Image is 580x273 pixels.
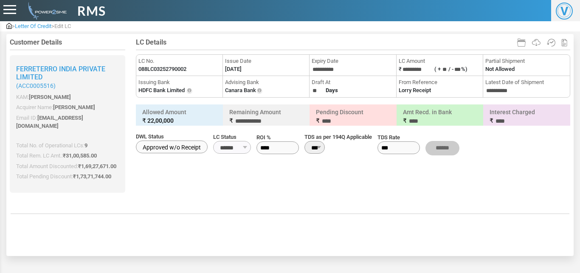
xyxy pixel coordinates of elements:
img: Info [256,87,263,94]
img: admin [25,2,67,20]
span: [PERSON_NAME] [53,104,95,110]
p: Total Rem. LC Amt.: [16,152,119,160]
small: ₹ 22,00,000 [142,116,217,125]
p: Total Amount Discounted: [16,162,119,171]
span: RMS [77,1,106,20]
span: TDS Rate [377,133,420,142]
span: ₹ [316,117,320,124]
p: Acquirer Name: [16,103,119,112]
span: ₹ [73,173,111,180]
span: ₹ [229,117,233,124]
span: ₹ [403,117,407,124]
strong: Days [326,87,338,93]
label: Not Allowed [485,65,515,73]
span: LC Amount [399,57,481,65]
span: ₹ [490,117,493,124]
label: Lorry Receipt [399,86,431,95]
img: admin [6,23,12,29]
span: Latest Date of Shipment [485,78,568,87]
label: ( + / - %) [434,66,467,72]
span: V [556,3,573,20]
input: ( +/ -%) [453,65,461,74]
span: Partial Shipment [485,57,568,65]
span: TDS as per 194Q Applicable [304,133,372,141]
span: [EMAIL_ADDRESS][DOMAIN_NAME] [16,115,83,129]
h6: Interest Charged [485,107,568,127]
span: 1,69,27,671.00 [81,163,116,169]
span: From Reference [399,78,481,87]
label: Approved w/o Receipt [136,141,208,153]
p: KAM: [16,93,119,101]
h4: Customer Details [10,38,125,46]
h2: Ferreterro India Private Limited [16,65,119,90]
span: ₹ [78,163,116,169]
h6: Allowed Amount [138,107,221,126]
li: ₹ [397,55,483,76]
span: Letter Of Credit [15,23,51,29]
span: 31,00,585.00 [66,152,97,159]
span: 9 [84,142,87,149]
p: Email ID: [16,114,119,130]
span: [PERSON_NAME] [29,94,71,100]
small: (ACC0005516) [16,82,119,90]
input: ( +/ -%) [441,65,448,74]
label: [DATE] [225,65,242,73]
label: HDFC Bank Limited [138,86,185,95]
h6: Amt Recd. in Bank [399,107,481,127]
span: Issuing Bank [138,78,220,87]
span: Draft At [312,78,394,87]
label: 088LC03252790002 [138,65,186,73]
span: DWL Status [136,132,208,141]
span: ₹ [63,152,97,159]
span: Expiry Date [312,57,394,65]
p: Total No. of Operational LCs: [16,141,119,150]
span: LC No. [138,57,220,65]
span: Advising Bank [225,78,307,87]
span: LC Status [213,133,251,141]
img: Info [186,87,193,94]
h6: Remaining Amount [225,107,308,127]
label: Canara Bank [225,86,256,95]
p: Total Pending Discount: [16,172,119,181]
h6: Pending Discount [312,107,394,127]
span: ROI % [256,133,299,142]
h4: LC Details [136,38,570,46]
span: Issue Date [225,57,307,65]
span: 1,73,71,744.00 [76,173,111,180]
span: Edit LC [54,23,71,29]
